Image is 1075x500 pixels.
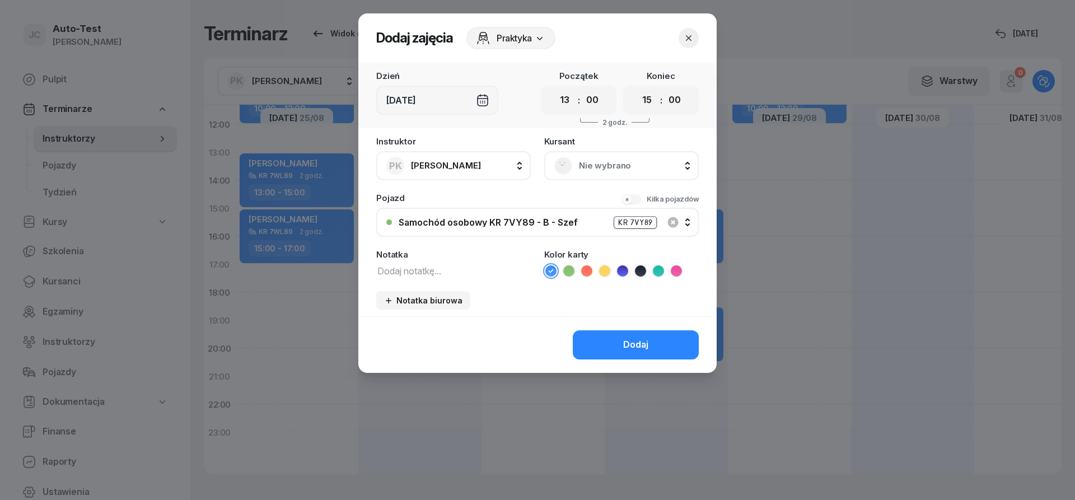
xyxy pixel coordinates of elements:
[376,291,470,310] button: Notatka biurowa
[579,158,689,173] span: Nie wybrano
[376,208,699,237] button: Samochód osobowy KR 7VY89 - B - SzefKR 7VY89
[376,29,453,47] h2: Dodaj zajęcia
[614,216,657,229] div: KR 7VY89
[573,330,699,359] button: Dodaj
[389,161,402,171] span: PK
[647,194,699,205] div: Kilka pojazdów
[384,296,462,305] div: Notatka biurowa
[660,94,662,107] div: :
[376,151,531,180] button: PK[PERSON_NAME]
[578,94,580,107] div: :
[623,338,648,352] div: Dodaj
[399,218,578,227] div: Samochód osobowy KR 7VY89 - B - Szef
[621,194,699,205] button: Kilka pojazdów
[411,160,481,171] span: [PERSON_NAME]
[497,31,532,45] span: Praktyka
